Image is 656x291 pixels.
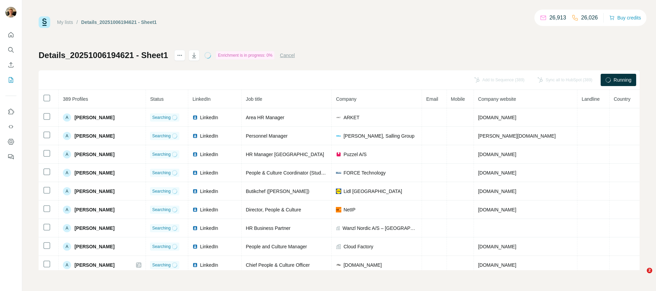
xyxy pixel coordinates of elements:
[192,152,198,157] img: LinkedIn logo
[5,151,16,163] button: Feedback
[246,170,329,176] span: People & Culture Coordinator (Student)
[5,136,16,148] button: Dashboard
[192,262,198,268] img: LinkedIn logo
[246,189,309,194] span: Butikchef ([PERSON_NAME])
[549,14,566,22] p: 26,913
[647,268,652,273] span: 2
[5,59,16,71] button: Enrich CSV
[74,151,114,158] span: [PERSON_NAME]
[152,207,170,213] span: Searching
[216,51,274,59] div: Enrichment is in progress: 0%
[150,96,164,102] span: Status
[57,19,73,25] a: My lists
[581,14,598,22] p: 26,026
[192,244,198,249] img: LinkedIn logo
[152,151,170,157] span: Searching
[478,189,516,194] span: [DOMAIN_NAME]
[478,207,516,212] span: [DOMAIN_NAME]
[246,133,287,139] span: Personnel Manager
[246,152,324,157] span: HR Manager [GEOGRAPHIC_DATA]
[200,151,218,158] span: LinkedIn
[336,189,341,194] img: company-logo
[63,224,71,232] div: A
[343,133,414,139] span: [PERSON_NAME], Salling Group
[336,133,341,139] img: company-logo
[63,96,88,102] span: 389 Profiles
[200,188,218,195] span: LinkedIn
[609,13,641,23] button: Buy credits
[246,96,262,102] span: Job title
[246,207,301,212] span: Director, People & Culture
[63,150,71,158] div: A
[74,169,114,176] span: [PERSON_NAME]
[614,77,631,83] span: Running
[74,243,114,250] span: [PERSON_NAME]
[152,225,170,231] span: Searching
[63,242,71,251] div: A
[200,133,218,139] span: LinkedIn
[280,52,295,59] button: Cancel
[478,244,516,249] span: [DOMAIN_NAME]
[200,243,218,250] span: LinkedIn
[63,261,71,269] div: A
[39,16,50,28] img: Surfe Logo
[152,170,170,176] span: Searching
[74,206,114,213] span: [PERSON_NAME]
[246,244,307,249] span: People and Culture Manager
[200,114,218,121] span: LinkedIn
[343,262,382,268] span: [DOMAIN_NAME]
[63,206,71,214] div: A
[478,115,516,120] span: [DOMAIN_NAME]
[5,121,16,133] button: Use Surfe API
[63,169,71,177] div: A
[192,96,210,102] span: LinkedIn
[152,133,170,139] span: Searching
[336,263,341,266] img: company-logo
[192,189,198,194] img: LinkedIn logo
[336,115,341,120] img: company-logo
[74,225,114,232] span: [PERSON_NAME]
[246,225,290,231] span: HR Business Partner
[192,115,198,120] img: LinkedIn logo
[343,243,373,250] span: Cloud Factory
[77,19,78,26] li: /
[614,96,630,102] span: Country
[478,96,516,102] span: Company website
[342,225,418,232] span: Wanzl Nordic A/S – [GEOGRAPHIC_DATA]
[478,262,516,268] span: [DOMAIN_NAME]
[200,206,218,213] span: LinkedIn
[633,268,649,284] iframe: Intercom live chat
[5,29,16,41] button: Quick start
[74,262,114,268] span: [PERSON_NAME]
[478,152,516,157] span: [DOMAIN_NAME]
[192,207,198,212] img: LinkedIn logo
[152,262,170,268] span: Searching
[63,187,71,195] div: A
[336,170,341,176] img: company-logo
[152,244,170,250] span: Searching
[200,225,218,232] span: LinkedIn
[336,152,341,157] img: company-logo
[192,170,198,176] img: LinkedIn logo
[336,96,356,102] span: Company
[343,169,385,176] span: FORCE Technology
[81,19,157,26] div: Details_20251006194621 - Sheet1
[63,132,71,140] div: A
[74,114,114,121] span: [PERSON_NAME]
[39,50,168,61] h1: Details_20251006194621 - Sheet1
[74,188,114,195] span: [PERSON_NAME]
[343,151,367,158] span: Puzzel A/S
[74,133,114,139] span: [PERSON_NAME]
[152,114,170,121] span: Searching
[5,7,16,18] img: Avatar
[5,106,16,118] button: Use Surfe on LinkedIn
[336,207,341,212] img: company-logo
[343,114,359,121] span: ARKET
[5,44,16,56] button: Search
[192,133,198,139] img: LinkedIn logo
[192,225,198,231] img: LinkedIn logo
[582,96,600,102] span: Landline
[478,170,516,176] span: [DOMAIN_NAME]
[426,96,438,102] span: Email
[200,169,218,176] span: LinkedIn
